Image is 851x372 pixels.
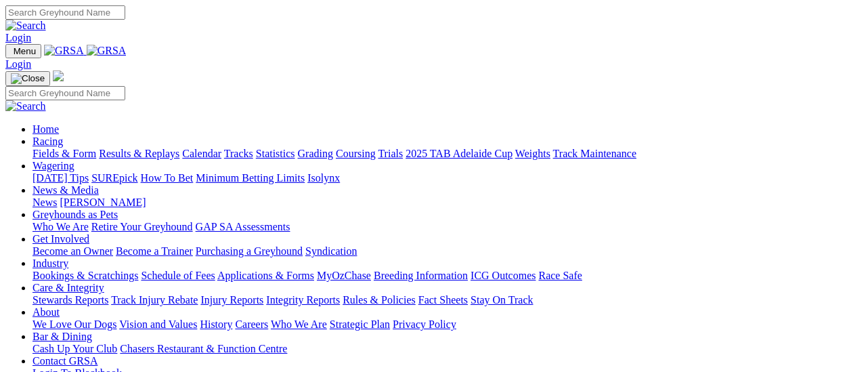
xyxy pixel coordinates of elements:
[32,148,96,159] a: Fields & Form
[32,233,89,245] a: Get Involved
[271,318,327,330] a: Who We Are
[32,270,138,281] a: Bookings & Scratchings
[60,197,146,208] a: [PERSON_NAME]
[343,294,416,306] a: Rules & Policies
[330,318,390,330] a: Strategic Plan
[418,294,468,306] a: Fact Sheets
[5,20,46,32] img: Search
[32,343,117,354] a: Cash Up Your Club
[32,306,60,318] a: About
[32,294,108,306] a: Stewards Reports
[235,318,268,330] a: Careers
[32,160,74,171] a: Wagering
[32,221,846,233] div: Greyhounds as Pets
[32,318,116,330] a: We Love Our Dogs
[393,318,456,330] a: Privacy Policy
[200,294,263,306] a: Injury Reports
[256,148,295,159] a: Statistics
[119,318,197,330] a: Vision and Values
[14,46,36,56] span: Menu
[53,70,64,81] img: logo-grsa-white.png
[5,71,50,86] button: Toggle navigation
[374,270,468,281] a: Breeding Information
[32,355,97,367] a: Contact GRSA
[305,245,357,257] a: Syndication
[5,32,31,43] a: Login
[32,245,846,257] div: Get Involved
[182,148,221,159] a: Calendar
[120,343,287,354] a: Chasers Restaurant & Function Centre
[32,245,113,257] a: Become an Owner
[471,294,533,306] a: Stay On Track
[32,294,846,306] div: Care & Integrity
[32,123,59,135] a: Home
[32,184,99,196] a: News & Media
[196,245,303,257] a: Purchasing a Greyhound
[99,148,179,159] a: Results & Replays
[406,148,512,159] a: 2025 TAB Adelaide Cup
[111,294,198,306] a: Track Injury Rebate
[217,270,314,281] a: Applications & Forms
[91,172,137,184] a: SUREpick
[298,148,333,159] a: Grading
[32,172,846,184] div: Wagering
[538,270,582,281] a: Race Safe
[5,100,46,112] img: Search
[196,221,290,232] a: GAP SA Assessments
[32,136,63,147] a: Racing
[32,221,89,232] a: Who We Are
[5,86,125,100] input: Search
[515,148,550,159] a: Weights
[266,294,340,306] a: Integrity Reports
[317,270,371,281] a: MyOzChase
[5,44,41,58] button: Toggle navigation
[32,172,89,184] a: [DATE] Tips
[87,45,127,57] img: GRSA
[141,270,215,281] a: Schedule of Fees
[200,318,232,330] a: History
[196,172,305,184] a: Minimum Betting Limits
[471,270,536,281] a: ICG Outcomes
[224,148,253,159] a: Tracks
[32,282,104,293] a: Care & Integrity
[44,45,84,57] img: GRSA
[5,58,31,70] a: Login
[32,257,68,269] a: Industry
[32,343,846,355] div: Bar & Dining
[5,5,125,20] input: Search
[553,148,636,159] a: Track Maintenance
[32,148,846,160] div: Racing
[32,331,92,342] a: Bar & Dining
[91,221,193,232] a: Retire Your Greyhound
[32,270,846,282] div: Industry
[32,197,57,208] a: News
[11,73,45,84] img: Close
[141,172,194,184] a: How To Bet
[32,197,846,209] div: News & Media
[116,245,193,257] a: Become a Trainer
[378,148,403,159] a: Trials
[32,209,118,220] a: Greyhounds as Pets
[307,172,340,184] a: Isolynx
[32,318,846,331] div: About
[336,148,376,159] a: Coursing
